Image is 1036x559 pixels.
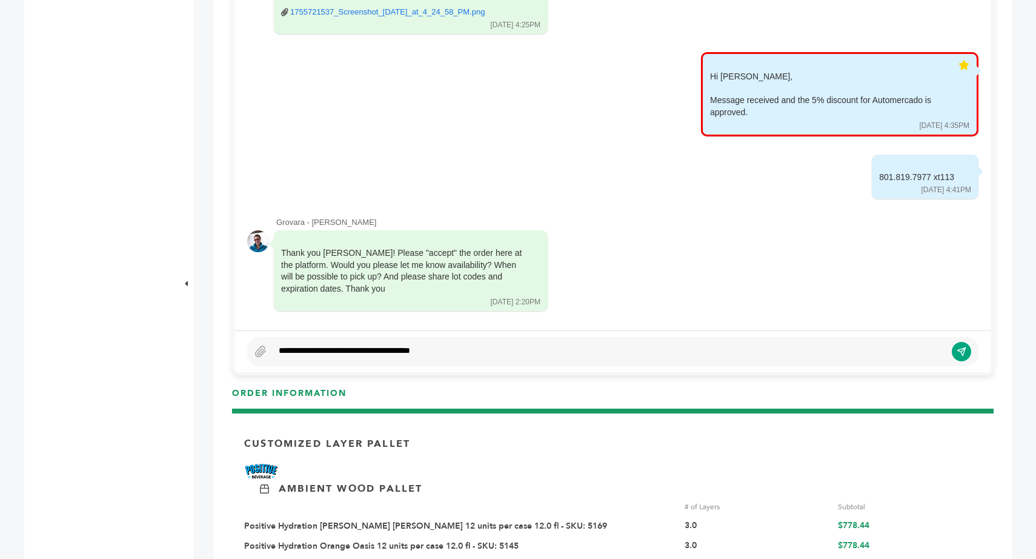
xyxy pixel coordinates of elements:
[920,121,969,131] div: [DATE] 4:35PM
[244,540,519,552] a: Positive Hydration Orange Oasis 12 units per case 12.0 fl - SKU: 5145
[281,247,523,295] div: Thank you [PERSON_NAME]! Please "accept" the order here at the platform. Would you please let me ...
[491,20,540,30] div: [DATE] 4:25PM
[244,464,281,481] img: Brand Name
[710,71,952,118] div: Hi [PERSON_NAME],
[244,437,410,450] p: Customized Layer Pallet
[232,387,994,409] h3: ORDER INFORMATION
[710,95,952,118] div: Message received and the 5% discount for Automercado is approved.
[685,520,828,532] div: 3.0
[685,501,828,512] div: # of Layers
[491,297,540,307] div: [DATE] 2:20PM
[279,482,422,495] p: Ambient Wood Pallet
[838,520,981,532] div: $778.44
[879,172,954,184] div: 801.819.7977 xt113
[244,520,607,532] a: Positive Hydration [PERSON_NAME] [PERSON_NAME] 12 units per case 12.0 fl - SKU: 5169
[685,540,828,552] div: 3.0
[838,540,981,552] div: $778.44
[260,484,269,494] img: Ambient
[276,217,978,228] div: Grovara - [PERSON_NAME]
[290,7,485,18] a: 1755721537_Screenshot_[DATE]_at_4_24_58_PM.png
[838,501,981,512] div: Subtotal
[921,185,971,195] div: [DATE] 4:41PM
